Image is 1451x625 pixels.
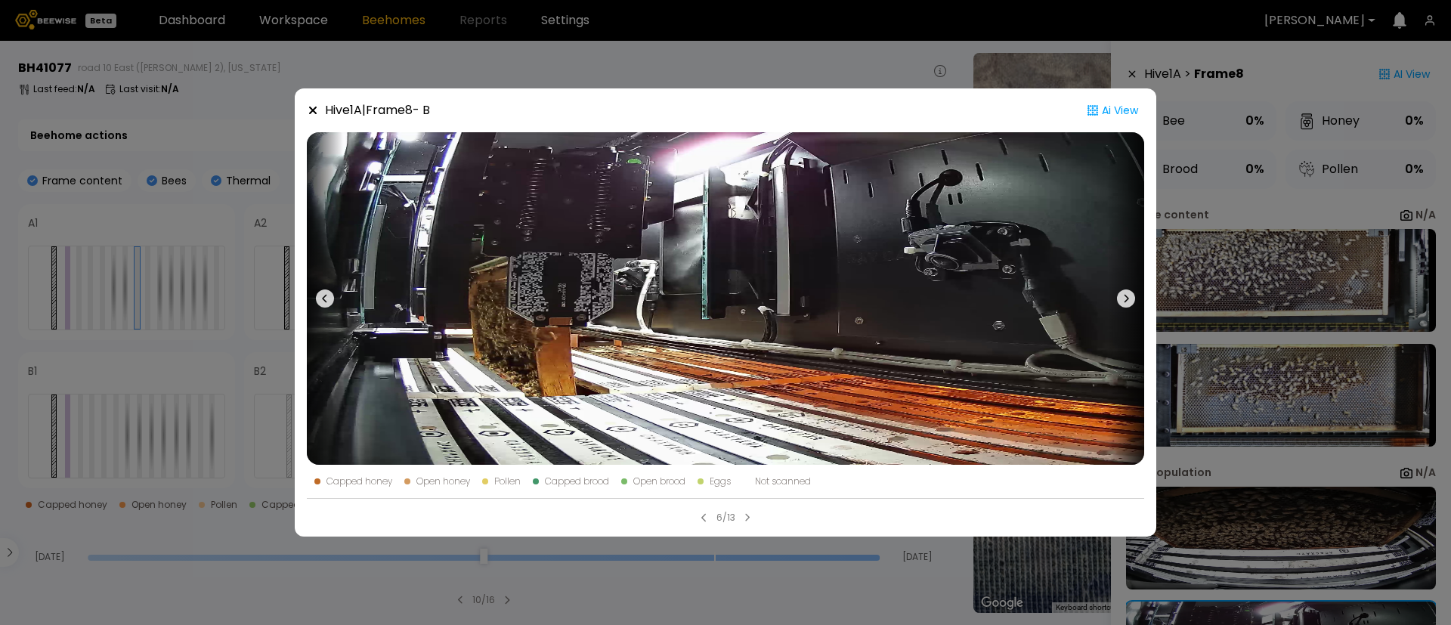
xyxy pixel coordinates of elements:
strong: Frame 8 [366,101,413,119]
div: Not scanned [755,477,811,486]
img: 20250901_125323_-0700-a-431-back-41077-AAYXNCNC.jpg [307,132,1144,465]
div: 6/13 [716,511,735,524]
span: - B [413,101,430,119]
div: Capped honey [326,477,392,486]
div: Capped brood [545,477,609,486]
div: Pollen [494,477,521,486]
div: Open honey [416,477,470,486]
div: Hive 1 A | [325,101,430,119]
div: Eggs [710,477,731,486]
div: Open brood [633,477,685,486]
div: Ai View [1081,101,1144,120]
